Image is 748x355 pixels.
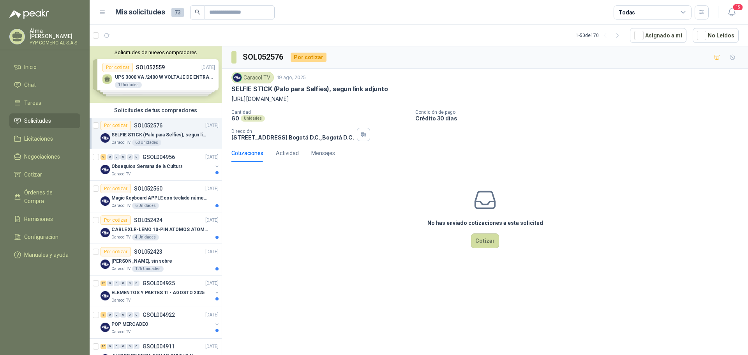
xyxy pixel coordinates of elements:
p: Dirección [231,129,354,134]
img: Company Logo [233,73,242,82]
a: Solicitudes [9,113,80,128]
div: Solicitudes de tus compradores [90,103,222,118]
a: Chat [9,78,80,92]
p: SELFIE STICK (Palo para Selfies), segun link adjunto [231,85,388,93]
a: Por cotizarSOL052576[DATE] Company LogoSELFIE STICK (Palo para Selfies), segun link adjuntoCaraco... [90,118,222,149]
div: 5 [101,312,106,318]
p: [DATE] [205,122,219,129]
a: Remisiones [9,212,80,226]
img: Company Logo [101,133,110,143]
img: Logo peakr [9,9,49,19]
p: Caracol TV [111,329,131,335]
img: Company Logo [101,228,110,237]
a: 9 0 0 0 0 0 GSOL004956[DATE] Company LogoObsequios Semana de la CulturaCaracol TV [101,152,220,177]
span: search [195,9,200,15]
span: Negociaciones [24,152,60,161]
img: Company Logo [101,291,110,300]
img: Company Logo [101,196,110,206]
div: 125 Unidades [132,266,164,272]
div: 0 [120,344,126,349]
a: Tareas [9,95,80,110]
p: [DATE] [205,185,219,193]
div: 1 - 50 de 170 [576,29,624,42]
div: 0 [114,281,120,286]
p: Caracol TV [111,203,131,209]
h3: No has enviado cotizaciones a esta solicitud [427,219,543,227]
a: 23 0 0 0 0 0 GSOL004925[DATE] Company LogoELEMENTOS Y PARTES TI - AGOSTO 2025Caracol TV [101,279,220,304]
a: Manuales y ayuda [9,247,80,262]
button: No Leídos [693,28,739,43]
div: Caracol TV [231,72,274,83]
button: Asignado a mi [630,28,686,43]
p: [DATE] [205,311,219,319]
p: Obsequios Semana de la Cultura [111,163,182,170]
div: 23 [101,281,106,286]
p: Cantidad [231,110,409,115]
a: Licitaciones [9,131,80,146]
a: Por cotizarSOL052424[DATE] Company LogoCABLE XLR-LEMO 10-PIN ATOMOS ATOMCAB016Caracol TV4 Unidades [90,212,222,244]
p: [DATE] [205,280,219,287]
p: Caracol TV [111,266,131,272]
p: PYP COMERCIAL S.A.S [30,41,80,45]
p: 19 ago, 2025 [277,74,306,81]
div: Actividad [276,149,299,157]
div: Solicitudes de nuevos compradoresPor cotizarSOL052559[DATE] UPS 3000 VA /2400 W VOLTAJE DE ENTRAD... [90,46,222,103]
span: Cotizar [24,170,42,179]
div: Mensajes [311,149,335,157]
div: 0 [127,154,133,160]
a: Inicio [9,60,80,74]
p: Caracol TV [111,297,131,304]
p: SOL052424 [134,217,162,223]
div: Por cotizar [101,247,131,256]
div: 6 Unidades [132,203,159,209]
a: Cotizar [9,167,80,182]
span: Chat [24,81,36,89]
div: 10 [101,344,106,349]
p: GSOL004956 [143,154,175,160]
a: Por cotizarSOL052560[DATE] Company LogoMagic Keyboard APPLE con teclado númerico en Español Plate... [90,181,222,212]
span: Inicio [24,63,37,71]
p: [URL][DOMAIN_NAME] [231,95,739,103]
button: 15 [725,5,739,19]
img: Company Logo [101,165,110,174]
span: 73 [171,8,184,17]
div: 0 [127,312,133,318]
div: 0 [107,281,113,286]
p: [DATE] [205,343,219,350]
img: Company Logo [101,323,110,332]
div: 0 [120,281,126,286]
div: 60 Unidades [132,140,161,146]
p: POP MERCADEO [111,321,148,328]
div: 0 [120,312,126,318]
p: [STREET_ADDRESS] Bogotá D.C. , Bogotá D.C. [231,134,354,141]
a: Por cotizarSOL052423[DATE] Company Logo[PERSON_NAME], sin sobreCaracol TV125 Unidades [90,244,222,276]
div: Por cotizar [101,121,131,130]
p: [DATE] [205,248,219,256]
p: SELFIE STICK (Palo para Selfies), segun link adjunto [111,131,208,139]
span: Licitaciones [24,134,53,143]
div: 0 [134,281,139,286]
h1: Mis solicitudes [115,7,165,18]
div: 0 [107,154,113,160]
div: 0 [114,312,120,318]
p: Caracol TV [111,140,131,146]
div: Todas [619,8,635,17]
p: Condición de pago [415,110,745,115]
p: [DATE] [205,154,219,161]
p: SOL052560 [134,186,162,191]
p: Caracol TV [111,234,131,240]
div: 0 [134,154,139,160]
img: Company Logo [101,260,110,269]
div: Unidades [241,115,265,122]
p: Alma [PERSON_NAME] [30,28,80,39]
div: Por cotizar [101,184,131,193]
p: SOL052423 [134,249,162,254]
a: 5 0 0 0 0 0 GSOL004922[DATE] Company LogoPOP MERCADEOCaracol TV [101,310,220,335]
span: Solicitudes [24,117,51,125]
p: Magic Keyboard APPLE con teclado númerico en Español Plateado [111,194,208,202]
div: 0 [120,154,126,160]
p: ELEMENTOS Y PARTES TI - AGOSTO 2025 [111,289,205,297]
p: Caracol TV [111,171,131,177]
div: 0 [114,154,120,160]
p: SOL052576 [134,123,162,128]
